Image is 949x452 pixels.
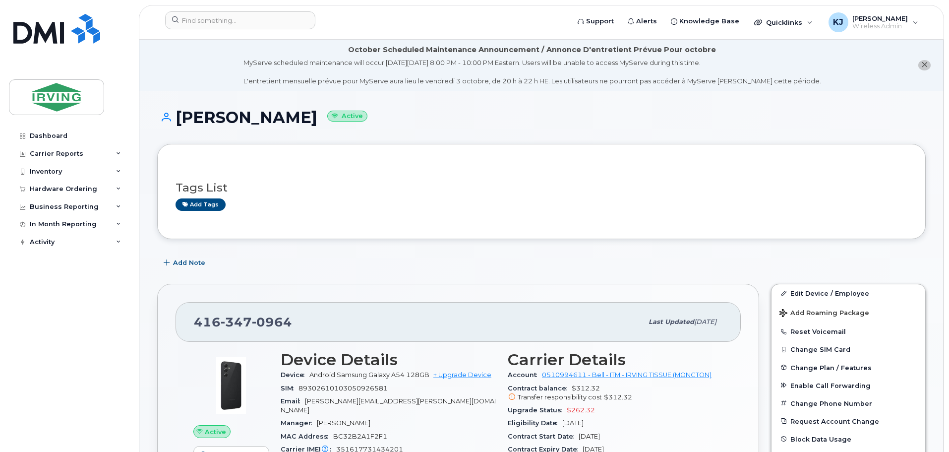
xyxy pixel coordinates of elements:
span: Device [281,371,309,379]
a: Add tags [176,198,226,211]
span: Android Samsung Galaxy A54 128GB [309,371,429,379]
span: $262.32 [567,406,595,414]
span: 416 [194,315,292,329]
h3: Tags List [176,182,907,194]
span: [DATE] [694,318,716,325]
span: MAC Address [281,433,333,440]
span: Contract Start Date [508,433,579,440]
span: Add Note [173,258,205,267]
button: Reset Voicemail [771,323,925,340]
span: Transfer responsibility cost [518,393,602,401]
a: + Upgrade Device [433,371,491,379]
button: close notification [918,60,931,70]
button: Change Plan / Features [771,359,925,377]
span: BC32B2A1F2F1 [333,433,387,440]
span: 0964 [252,315,292,329]
span: Active [205,427,226,437]
div: MyServe scheduled maintenance will occur [DATE][DATE] 8:00 PM - 10:00 PM Eastern. Users will be u... [243,58,821,86]
span: Eligibility Date [508,419,562,427]
span: $312.32 [604,393,632,401]
button: Change Phone Number [771,394,925,412]
span: 347 [221,315,252,329]
div: October Scheduled Maintenance Announcement / Annonce D'entretient Prévue Pour octobre [348,45,716,55]
span: Account [508,371,542,379]
span: [DATE] [579,433,600,440]
span: Manager [281,419,317,427]
a: Edit Device / Employee [771,284,925,302]
span: $312.32 [508,385,723,402]
h3: Device Details [281,351,496,369]
span: [PERSON_NAME][EMAIL_ADDRESS][PERSON_NAME][DOMAIN_NAME] [281,397,496,414]
span: 89302610103050926581 [298,385,388,392]
span: SIM [281,385,298,392]
span: [DATE] [562,419,584,427]
button: Change SIM Card [771,340,925,358]
span: Email [281,397,305,405]
span: Last updated [649,318,694,325]
button: Add Note [157,254,214,272]
h1: [PERSON_NAME] [157,109,926,126]
button: Request Account Change [771,412,925,430]
a: 0510994611 - Bell - ITM - IRVING TISSUE (MONCTON) [542,371,712,379]
h3: Carrier Details [508,351,723,369]
span: [PERSON_NAME] [317,419,370,427]
small: Active [327,111,367,122]
button: Add Roaming Package [771,302,925,323]
span: Upgrade Status [508,406,567,414]
span: Contract balance [508,385,572,392]
span: Enable Call Forwarding [790,382,871,389]
img: image20231002-3703462-17nx3v8.jpeg [201,356,261,415]
span: Change Plan / Features [790,364,872,371]
button: Enable Call Forwarding [771,377,925,394]
span: Add Roaming Package [779,309,869,319]
button: Block Data Usage [771,430,925,448]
